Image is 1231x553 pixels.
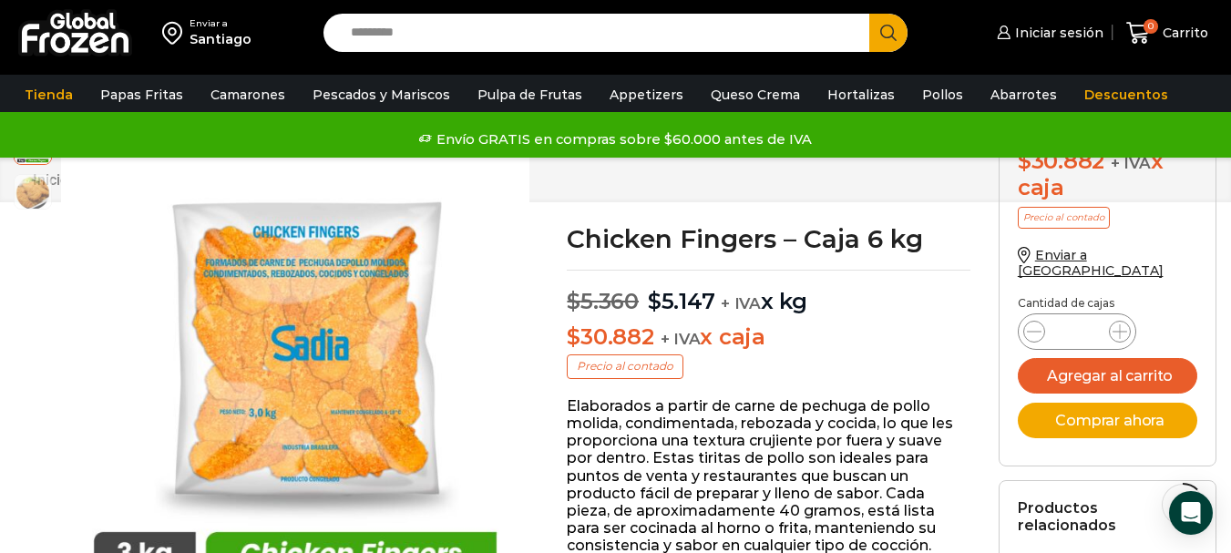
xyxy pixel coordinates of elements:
p: x caja [567,324,970,351]
span: + IVA [721,294,761,312]
a: Papas Fritas [91,77,192,112]
a: Queso Crema [702,77,809,112]
p: Precio al contado [567,354,683,378]
p: x kg [567,270,970,315]
a: Appetizers [600,77,692,112]
div: Santiago [190,30,251,48]
p: Precio al contado [1018,207,1110,229]
a: Pulpa de Frutas [468,77,591,112]
bdi: 5.360 [567,288,639,314]
div: Enviar a [190,17,251,30]
button: Agregar al carrito [1018,358,1198,394]
span: $ [1018,148,1031,174]
button: Comprar ahora [1018,403,1198,438]
span: $ [648,288,662,314]
span: Iniciar sesión [1010,24,1103,42]
a: Descuentos [1075,77,1177,112]
h2: Productos relacionados [1018,499,1198,534]
a: Pescados y Mariscos [303,77,459,112]
input: Product quantity [1060,319,1094,344]
div: x caja [1018,148,1198,201]
span: $ [567,288,580,314]
a: Tienda [15,77,82,112]
div: Open Intercom Messenger [1169,491,1213,535]
a: Pollos [913,77,972,112]
img: address-field-icon.svg [162,17,190,48]
bdi: 5.147 [648,288,715,314]
span: $ [567,323,580,350]
span: Carrito [1158,24,1208,42]
a: Enviar a [GEOGRAPHIC_DATA] [1018,247,1164,279]
a: Camarones [201,77,294,112]
h1: Chicken Fingers – Caja 6 kg [567,226,970,251]
span: + IVA [661,330,701,348]
a: Iniciar sesión [992,15,1103,51]
a: Hortalizas [818,77,904,112]
span: 0 [1144,19,1158,34]
p: Cantidad de cajas [1018,297,1198,310]
bdi: 30.882 [1018,148,1104,174]
a: 0 Carrito [1122,12,1213,55]
button: Search button [869,14,908,52]
span: pollo-apanado [15,175,51,211]
bdi: 30.882 [567,323,653,350]
span: + IVA [1111,154,1151,172]
a: Abarrotes [981,77,1066,112]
